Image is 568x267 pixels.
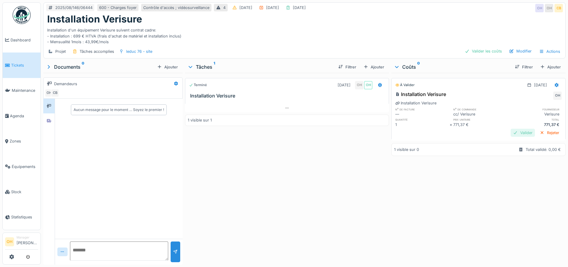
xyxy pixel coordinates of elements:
[538,63,563,71] div: Ajouter
[508,118,562,121] h6: total
[74,107,164,112] div: Aucun message pour le moment … Soyez le premier !
[187,63,334,70] div: Tâches
[535,4,544,12] div: OH
[545,4,553,12] div: OH
[155,63,180,71] div: Ajouter
[11,189,38,195] span: Stock
[55,49,66,54] div: Projet
[395,118,449,121] h6: quantité
[526,147,561,152] div: Total validé: 0,00 €
[395,107,449,111] h6: n° de facture
[395,122,449,127] div: 1
[508,122,562,127] div: 771,37 €
[5,237,14,246] li: OH
[508,111,562,117] div: Verisure
[10,138,38,144] span: Zones
[508,107,562,111] h6: fournisseur
[239,5,252,10] div: [DATE]
[453,111,507,117] div: cc/ Verisure
[355,81,363,89] div: OH
[47,25,562,45] div: Installation d'un équipement Verisure suivent contrat cadre: - Installation : 699 € HTVA (frais d...
[511,129,535,137] div: Valider
[51,89,59,97] div: CB
[12,88,38,93] span: Maintenance
[46,63,155,70] div: Documents
[395,82,415,88] div: À valider
[17,235,38,248] li: [PERSON_NAME]
[3,154,41,179] a: Équipements
[126,49,152,54] div: leduc 76 - site
[11,62,38,68] span: Tickets
[361,63,387,71] div: Ajouter
[3,103,41,128] a: Agenda
[11,214,38,220] span: Statistiques
[3,179,41,204] a: Stock
[45,89,53,97] div: OH
[11,37,38,43] span: Dashboard
[80,49,114,54] div: Tâches accomplies
[3,78,41,103] a: Maintenance
[338,82,351,88] div: [DATE]
[13,6,31,24] img: Badge_color-CXgf-gQk.svg
[395,91,446,98] div: Installation Verisure
[223,5,226,10] div: 4
[3,27,41,52] a: Dashboard
[364,81,372,89] div: OH
[534,82,547,88] div: [DATE]
[507,47,534,55] div: Modifier
[554,4,563,12] div: CB
[190,93,387,99] h3: Installation Verisure
[3,52,41,78] a: Tickets
[293,5,306,10] div: [DATE]
[453,107,507,111] h6: n° de commande
[143,5,209,10] div: Contrôle d'accès ; vidéosurveillance
[214,63,215,70] sup: 1
[453,122,507,127] div: 771,37 €
[453,118,507,121] h6: prix unitaire
[266,5,279,10] div: [DATE]
[394,63,510,70] div: Coûts
[3,205,41,230] a: Statistiques
[54,81,77,87] div: Demandeurs
[395,100,436,106] div: Installation Verisure
[82,63,84,70] sup: 0
[553,91,562,100] div: OH
[394,147,419,152] div: 1 visible sur 0
[188,117,212,123] div: 1 visible sur 1
[5,235,38,250] a: OH Manager[PERSON_NAME]
[47,13,142,25] h1: Installation Verisure
[512,63,535,71] div: Filtrer
[336,63,359,71] div: Filtrer
[99,5,137,10] div: 600 - Charges foyer
[10,113,38,119] span: Agenda
[536,47,563,56] div: Actions
[55,5,93,10] div: 2025/08/146/06444
[462,47,504,55] div: Valider les coûts
[12,164,38,169] span: Équipements
[17,235,38,240] div: Manager
[537,129,562,137] div: Rejeter
[395,111,449,117] div: —
[450,122,454,127] div: ×
[417,63,420,70] sup: 0
[3,129,41,154] a: Zones
[189,82,207,88] div: Terminé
